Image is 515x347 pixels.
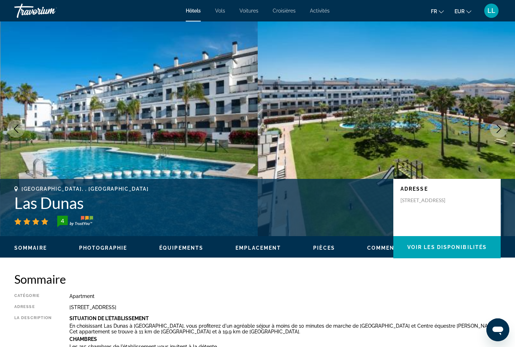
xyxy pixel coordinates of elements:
h1: Las Dunas [14,194,386,212]
button: User Menu [482,3,501,18]
img: trustyou-badge-hor.svg [57,216,93,227]
button: Change currency [455,6,471,16]
button: Photographie [79,245,127,251]
button: Previous image [7,120,25,138]
div: [STREET_ADDRESS] [69,304,501,310]
button: Sommaire [14,245,47,251]
button: Emplacement [235,245,281,251]
span: [GEOGRAPHIC_DATA], , [GEOGRAPHIC_DATA] [21,186,149,192]
b: Situation De L'établissement [69,316,149,321]
button: Pièces [313,245,335,251]
button: Change language [431,6,444,16]
span: fr [431,9,437,14]
a: Hôtels [186,8,201,14]
p: [STREET_ADDRESS] [400,197,458,204]
a: Voitures [239,8,258,14]
span: Voir les disponibilités [407,244,487,250]
div: 4 [55,216,69,225]
button: Commentaires [367,245,416,251]
p: Adresse [400,186,494,192]
h2: Sommaire [14,272,501,286]
div: Adresse [14,304,52,310]
b: Chambres [69,336,97,342]
div: Catégorie [14,293,52,299]
div: Apartment [69,293,501,299]
button: Équipements [159,245,203,251]
a: Activités [310,8,330,14]
a: Travorium [14,1,86,20]
p: En choisissant Las Dunas à [GEOGRAPHIC_DATA], vous profiterez d'un agréable séjour à moins de 10 ... [69,323,501,334]
span: LL [487,7,495,14]
button: Next image [490,120,508,138]
button: Voir les disponibilités [393,236,501,258]
a: Vols [215,8,225,14]
iframe: Bouton de lancement de la fenêtre de messagerie [486,318,509,341]
a: Croisières [273,8,296,14]
span: EUR [455,9,465,14]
